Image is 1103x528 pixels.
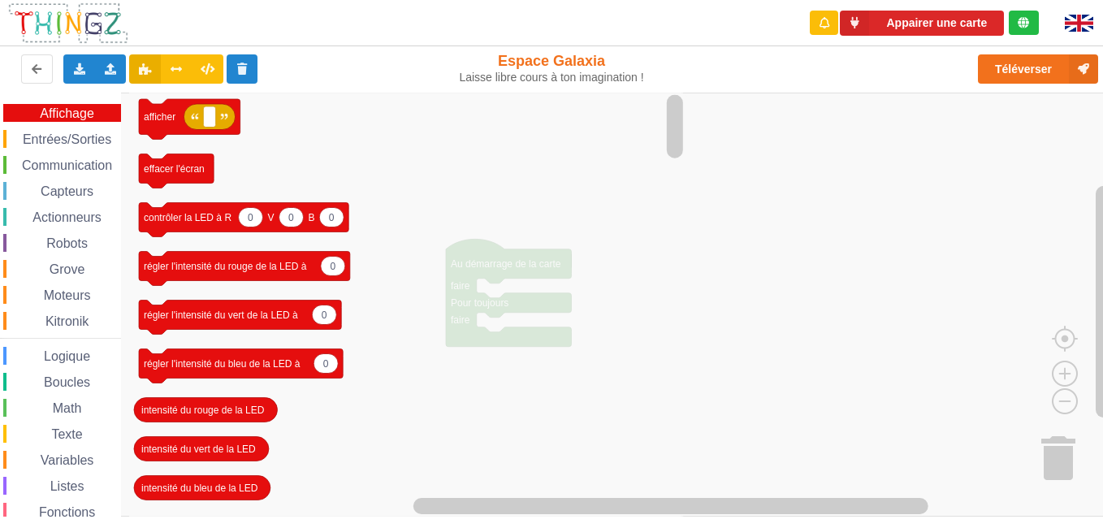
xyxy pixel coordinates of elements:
span: Texte [49,427,84,441]
span: Entrées/Sorties [20,132,114,146]
span: Variables [38,453,97,467]
text: régler l'intensité du vert de la LED à [144,309,298,320]
span: Actionneurs [30,210,104,224]
text: 0 [330,260,335,271]
text: intensité du bleu de la LED [141,482,258,493]
div: Tu es connecté au serveur de création de Thingz [1009,11,1039,35]
span: Affichage [37,106,96,120]
img: thingz_logo.png [7,2,129,45]
text: 0 [322,309,327,320]
span: Capteurs [38,184,96,198]
button: Appairer une carte [840,11,1004,36]
span: Communication [19,158,115,172]
div: Laisse libre cours à ton imagination ! [458,71,645,84]
text: B [309,211,315,223]
span: Logique [41,349,93,363]
span: Kitronik [43,314,91,328]
text: régler l'intensité du bleu de la LED à [144,357,301,369]
text: intensité du rouge de la LED [141,404,265,415]
text: régler l'intensité du rouge de la LED à [144,260,307,271]
span: Robots [44,236,90,250]
div: Espace Galaxia [458,52,645,84]
span: Moteurs [41,288,93,302]
span: Math [50,401,84,415]
span: Fonctions [37,505,97,519]
text: 0 [248,211,253,223]
text: V [268,211,275,223]
button: Téléverser [978,54,1098,84]
span: Boucles [41,375,93,389]
text: afficher [144,111,175,123]
img: gb.png [1065,15,1093,32]
text: effacer l'écran [144,162,205,174]
text: intensité du vert de la LED [141,443,256,454]
text: 0 [288,211,294,223]
text: 0 [323,357,329,369]
span: Listes [48,479,87,493]
text: 0 [329,211,335,223]
span: Grove [47,262,88,276]
text: contrôler la LED à R [144,211,231,223]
